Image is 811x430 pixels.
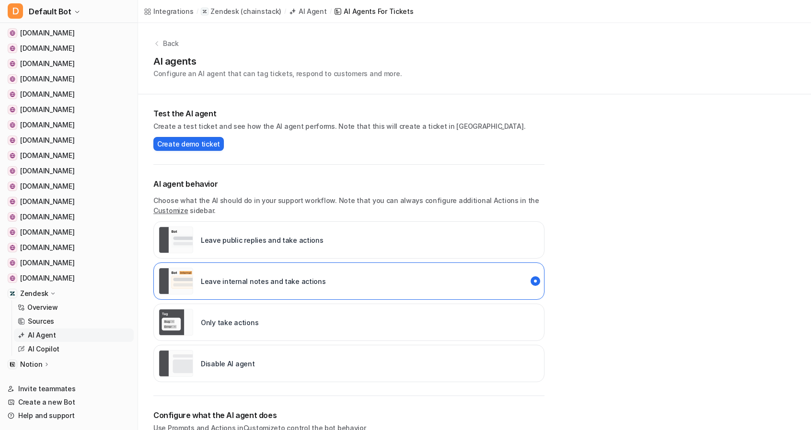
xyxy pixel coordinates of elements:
a: hyperliquid.gitbook.io[DOMAIN_NAME] [4,72,134,86]
p: ( chainstack ) [241,7,281,16]
p: Disable AI agent [201,359,255,369]
button: Create demo ticket [153,137,224,151]
a: aptos.dev[DOMAIN_NAME] [4,226,134,239]
span: [DOMAIN_NAME] [20,212,74,222]
a: AI Agents for tickets [334,6,413,16]
a: Integrations [144,6,194,16]
a: docs.optimism.io[DOMAIN_NAME] [4,210,134,224]
img: Only take actions [159,309,193,336]
p: Back [163,38,179,48]
p: Only take actions [201,317,258,328]
p: Overview [27,303,58,312]
a: solana.com[DOMAIN_NAME] [4,42,134,55]
p: Zendesk [20,289,48,298]
a: docs.arbitrum.io[DOMAIN_NAME] [4,180,134,193]
a: chainstack.com[DOMAIN_NAME] [4,26,134,40]
a: ethereum.org[DOMAIN_NAME] [4,57,134,70]
a: Overview [14,301,134,314]
span: [DOMAIN_NAME] [20,227,74,237]
p: AI Agent [28,330,56,340]
span: [DOMAIN_NAME] [20,120,74,130]
p: Zendesk [210,7,239,16]
div: live::internal_reply [153,262,545,300]
a: docs.polygon.technology[DOMAIN_NAME] [4,164,134,178]
a: Create a new Bot [4,396,134,409]
a: docs.sui.io[DOMAIN_NAME] [4,195,134,208]
p: Create a test ticket and see how the AI agent performs. Note that this will create a ticket in [G... [153,121,545,131]
span: [DOMAIN_NAME] [20,59,74,68]
span: [DOMAIN_NAME] [20,243,74,252]
a: nimbus.guide[DOMAIN_NAME] [4,241,134,254]
img: nimbus.guide [10,245,15,250]
img: Notion [10,362,15,367]
h1: AI agents [153,54,402,68]
span: / [284,7,286,16]
span: [DOMAIN_NAME] [20,197,74,206]
span: [DOMAIN_NAME] [20,273,74,283]
span: [DOMAIN_NAME] [20,90,74,99]
img: Leave internal notes and take actions [159,268,193,294]
a: docs.ton.org[DOMAIN_NAME] [4,88,134,101]
p: Choose what the AI should do in your support workflow. Note that you can always configure additio... [153,195,545,215]
div: live::external_reply [153,221,545,259]
img: developers.tron.network [10,137,15,143]
img: solana.com [10,45,15,51]
img: geth.ethereum.org [10,153,15,158]
a: Invite teammates [4,382,134,396]
span: [DOMAIN_NAME] [20,28,74,38]
img: hyperliquid.gitbook.io [10,76,15,82]
span: [DOMAIN_NAME] [20,181,74,191]
a: Help and support [4,409,134,422]
span: [DOMAIN_NAME] [20,258,74,268]
img: docs.sui.io [10,199,15,204]
span: / [330,7,332,16]
p: AI Copilot [28,344,59,354]
h2: Configure what the AI agent does [153,409,545,421]
span: Default Bot [29,5,71,18]
p: Sources [28,317,54,326]
img: docs.polygon.technology [10,168,15,174]
img: Zendesk [10,291,15,296]
a: reth.rs[DOMAIN_NAME] [4,118,134,132]
img: Disable AI agent [159,350,193,377]
p: Leave public replies and take actions [201,235,324,245]
img: docs.arbitrum.io [10,183,15,189]
span: / [197,7,198,16]
img: build.avax.network [10,275,15,281]
p: Notion [20,360,42,369]
a: Customize [153,206,188,215]
a: docs.erigon.tech[DOMAIN_NAME] [4,103,134,116]
img: chainstack.com [10,30,15,36]
img: developer.bitcoin.org [10,260,15,266]
img: ethereum.org [10,61,15,67]
a: developer.bitcoin.org[DOMAIN_NAME] [4,256,134,270]
span: [DOMAIN_NAME] [20,166,74,176]
a: Sources [14,315,134,328]
a: AI Copilot [14,342,134,356]
div: Integrations [153,6,194,16]
p: AI agent behavior [153,178,545,190]
img: docs.optimism.io [10,214,15,220]
div: live::disabled [153,304,545,341]
span: [DOMAIN_NAME] [20,44,74,53]
img: aptos.dev [10,229,15,235]
a: geth.ethereum.org[DOMAIN_NAME] [4,149,134,162]
h2: Test the AI agent [153,108,545,119]
span: Create demo ticket [157,139,220,149]
img: docs.ton.org [10,91,15,97]
a: AI Agent [289,6,327,16]
span: [DOMAIN_NAME] [20,151,74,160]
img: docs.erigon.tech [10,107,15,113]
a: build.avax.network[DOMAIN_NAME] [4,272,134,285]
p: Configure an AI agent that can tag tickets, respond to customers and more. [153,68,402,79]
span: D [8,3,23,19]
a: developers.tron.network[DOMAIN_NAME] [4,134,134,147]
div: AI Agents for tickets [344,6,413,16]
div: AI Agent [299,6,327,16]
span: [DOMAIN_NAME] [20,74,74,84]
img: Leave public replies and take actions [159,226,193,253]
span: [DOMAIN_NAME] [20,105,74,114]
p: Leave internal notes and take actions [201,276,326,286]
img: reth.rs [10,122,15,128]
a: Zendesk(chainstack) [201,7,281,16]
